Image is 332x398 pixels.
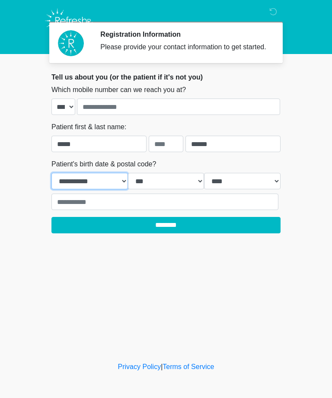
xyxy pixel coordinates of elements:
a: | [161,363,163,370]
label: Patient's birth date & postal code? [51,159,156,169]
label: Which mobile number can we reach you at? [51,85,186,95]
label: Patient first & last name: [51,122,126,132]
div: Please provide your contact information to get started. [100,42,268,52]
h2: Tell us about you (or the patient if it's not you) [51,73,281,81]
img: Agent Avatar [58,30,84,56]
img: Refresh RX Logo [43,6,95,35]
a: Terms of Service [163,363,214,370]
a: Privacy Policy [118,363,161,370]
